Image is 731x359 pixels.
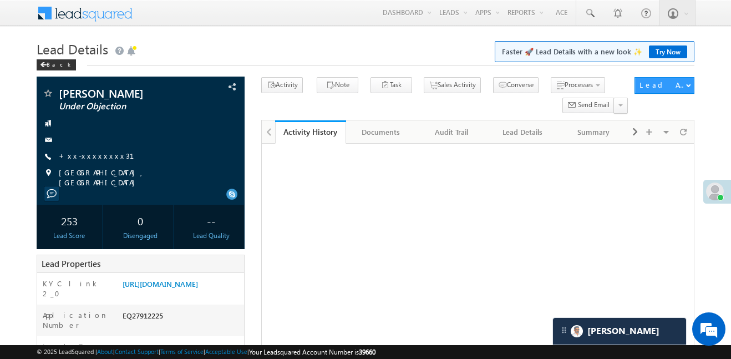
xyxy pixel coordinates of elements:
a: Try Now [649,45,687,58]
label: Lead Type [43,342,100,352]
a: Documents [346,120,417,144]
span: Lead Properties [42,258,100,269]
button: Send Email [562,98,615,114]
div: Lead Actions [639,80,687,90]
a: Terms of Service [160,348,204,355]
a: +xx-xxxxxxxx31 [59,151,148,160]
button: Activity [261,77,303,93]
button: Lead Actions [634,77,694,94]
span: Lead Details [37,40,108,58]
span: Processes [565,80,593,89]
div: Disengaged [110,231,170,241]
div: carter-dragCarter[PERSON_NAME] [552,317,687,345]
div: Lead Score [39,231,99,241]
a: Contact Support [115,348,159,355]
label: Application Number [43,310,112,330]
span: Send Email [578,100,610,110]
button: Processes [551,77,605,93]
a: [URL][DOMAIN_NAME] [123,279,198,289]
button: Converse [493,77,539,93]
div: Audit Trail [425,125,478,139]
div: Lead Quality [181,231,241,241]
button: Task [370,77,412,93]
div: Summary [567,125,620,139]
div: Activity History [283,127,338,137]
img: carter-drag [560,326,568,335]
button: Sales Activity [424,77,481,93]
a: Activity History [275,120,346,144]
span: Carter [587,326,659,336]
span: 39660 [359,348,375,356]
div: EQ27912225 [120,310,244,326]
a: About [97,348,113,355]
button: Note [317,77,358,93]
div: 0 [110,210,170,231]
div: Documents [355,125,407,139]
span: [GEOGRAPHIC_DATA], [GEOGRAPHIC_DATA] [59,168,226,188]
a: Lead Details [488,120,559,144]
img: Carter [571,325,583,337]
span: © 2025 LeadSquared | | | | | [37,347,375,357]
span: Your Leadsquared Account Number is [249,348,375,356]
div: PAID [120,342,244,357]
label: KYC link 2_0 [43,279,112,299]
a: Acceptable Use [205,348,247,355]
a: Summary [559,120,630,144]
a: Audit Trail [417,120,488,144]
a: Back [37,59,82,68]
span: Faster 🚀 Lead Details with a new look ✨ [502,46,687,57]
span: Under Objection [59,101,187,112]
div: Back [37,59,76,70]
div: 253 [39,210,99,231]
div: -- [181,210,241,231]
div: Lead Details [496,125,549,139]
span: [PERSON_NAME] [59,88,187,99]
